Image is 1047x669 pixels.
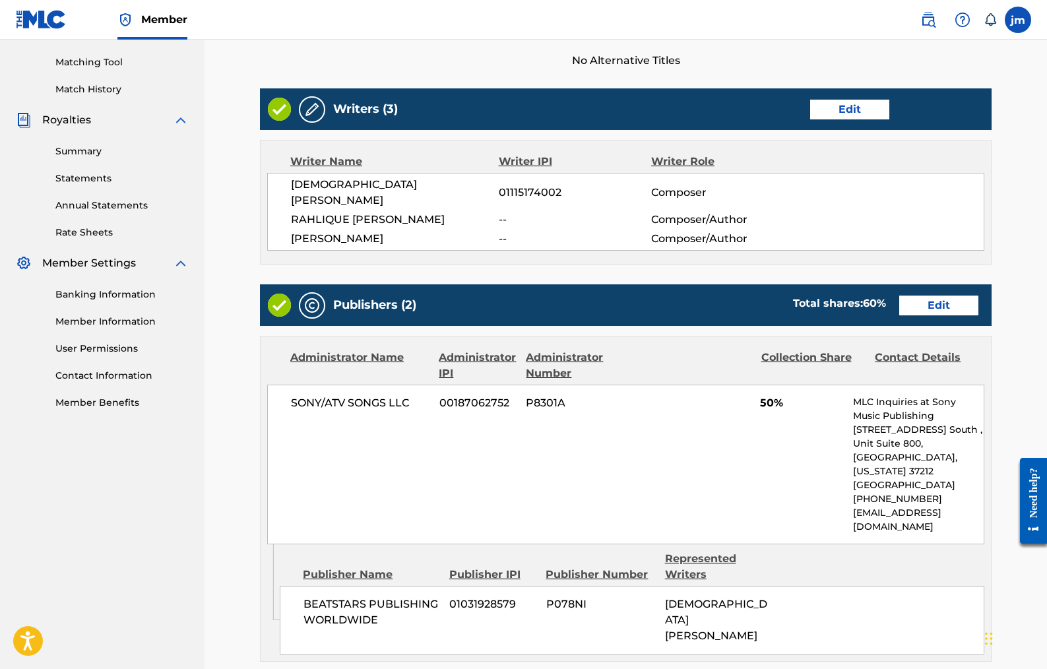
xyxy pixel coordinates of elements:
div: Total shares: [793,296,886,311]
div: Contact Details [875,350,979,381]
span: 01031928579 [449,596,536,612]
a: Member Benefits [55,396,189,410]
span: BEATSTARS PUBLISHING WORLDWIDE [303,596,439,628]
span: RAHLIQUE [PERSON_NAME] [291,212,499,228]
img: Member Settings [16,255,32,271]
a: Match History [55,82,189,96]
p: [EMAIL_ADDRESS][DOMAIN_NAME] [853,506,984,534]
img: Royalties [16,112,32,128]
a: Contact Information [55,369,189,383]
a: Public Search [915,7,941,33]
img: search [920,12,936,28]
span: P078NI [546,596,655,612]
img: Writers [304,102,320,117]
p: [GEOGRAPHIC_DATA] [853,478,984,492]
div: Publisher IPI [449,567,536,583]
span: Composer [651,185,790,201]
div: Writer IPI [499,154,651,170]
div: User Menu [1005,7,1031,33]
a: Edit [899,296,978,315]
iframe: Chat Widget [981,606,1047,669]
a: Summary [55,144,189,158]
img: Publishers [304,298,320,313]
span: -- [499,231,651,247]
img: Valid [268,294,291,317]
div: Writer Name [290,154,499,170]
span: -- [499,212,651,228]
p: [PHONE_NUMBER] [853,492,984,506]
span: Composer/Author [651,212,790,228]
div: Administrator IPI [439,350,516,381]
a: Annual Statements [55,199,189,212]
div: Writer Role [651,154,790,170]
span: [DEMOGRAPHIC_DATA][PERSON_NAME] [291,177,499,208]
a: Edit [810,100,889,119]
p: [STREET_ADDRESS] South , Unit Suite 800, [853,423,984,451]
img: expand [173,255,189,271]
div: Represented Writers [665,551,774,583]
span: 50% [760,395,843,411]
img: MLC Logo [16,10,67,29]
span: P8301A [526,395,630,411]
span: [PERSON_NAME] [291,231,499,247]
iframe: Resource Center [1010,445,1047,557]
a: Rate Sheets [55,226,189,239]
span: No Alternative Titles [260,53,992,69]
img: Valid [268,98,291,121]
span: Composer/Author [651,231,790,247]
img: help [955,12,970,28]
h5: Writers (3) [333,102,398,117]
div: Collection Share [761,350,866,381]
span: SONY/ATV SONGS LLC [291,395,429,411]
div: Publisher Name [303,567,439,583]
span: [DEMOGRAPHIC_DATA][PERSON_NAME] [665,598,767,642]
p: [GEOGRAPHIC_DATA], [US_STATE] 37212 [853,451,984,478]
img: Top Rightsholder [117,12,133,28]
span: Member [141,12,187,27]
div: Help [949,7,976,33]
a: Matching Tool [55,55,189,69]
a: Member Information [55,315,189,329]
h5: Publishers (2) [333,298,416,313]
div: Administrator Number [526,350,630,381]
span: Royalties [42,112,91,128]
img: expand [173,112,189,128]
span: 01115174002 [499,185,651,201]
p: MLC Inquiries at Sony Music Publishing [853,395,984,423]
div: Drag [985,619,993,658]
span: 60 % [863,297,886,309]
a: Banking Information [55,288,189,302]
div: Notifications [984,13,997,26]
span: 00187062752 [439,395,516,411]
span: Member Settings [42,255,136,271]
div: Administrator Name [290,350,429,381]
a: Statements [55,172,189,185]
div: Publisher Number [546,567,654,583]
a: User Permissions [55,342,189,356]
